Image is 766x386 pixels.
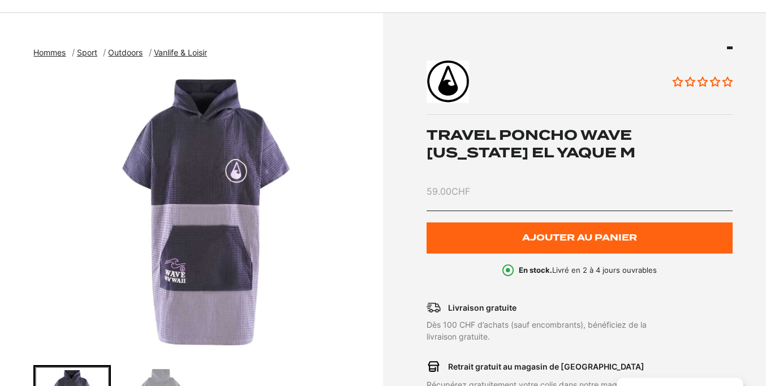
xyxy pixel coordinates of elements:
p: Retrait gratuit au magasin de [GEOGRAPHIC_DATA] [448,361,644,372]
a: Vanlife & Loisir [154,48,213,57]
p: Livré en 2 à 4 jours ouvrables [519,265,657,276]
p: Dès 100 CHF d’achats (sauf encombrants), bénéficiez de la livraison gratuite. [427,319,671,342]
span: Ajouter au panier [522,233,637,243]
span: Vanlife & Loisir [154,48,207,57]
button: Ajouter au panier [427,222,732,254]
span: Hommes [33,48,66,57]
div: 1 of 2 [35,71,378,354]
h1: TRAVEL PONCHO WAVE [US_STATE] EL YAQUE M [427,126,732,161]
p: Livraison gratuite [448,302,517,314]
nav: breadcrumbs [33,46,213,59]
a: Hommes [33,48,72,57]
a: Sport [77,48,104,57]
a: Outdoors [108,48,149,57]
span: Sport [77,48,97,57]
span: Outdoors [108,48,143,57]
b: En stock. [519,265,552,275]
bdi: 59.00 [427,186,470,197]
span: CHF [451,186,470,197]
